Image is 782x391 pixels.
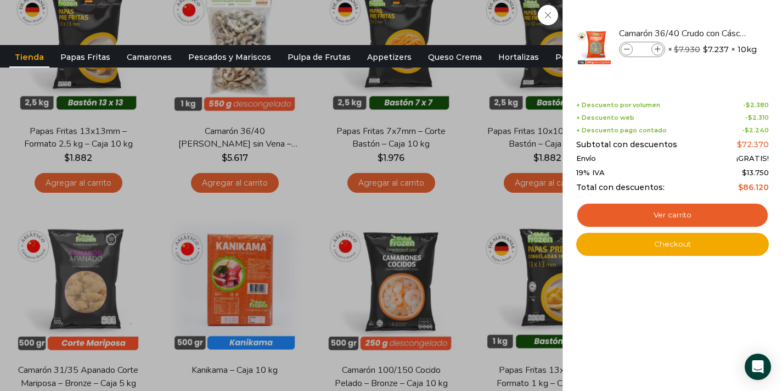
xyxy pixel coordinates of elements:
[183,47,277,68] a: Pescados y Mariscos
[576,154,596,163] span: Envío
[746,101,750,109] span: $
[634,43,650,55] input: Product quantity
[362,47,417,68] a: Appetizers
[9,47,49,68] a: Tienda
[745,354,771,380] div: Open Intercom Messenger
[668,42,757,57] span: × × 10kg
[121,47,177,68] a: Camarones
[745,126,769,134] bdi: 2.240
[550,47,586,68] a: Pollos
[748,114,752,121] span: $
[742,127,769,134] span: -
[576,233,769,256] a: Checkout
[576,203,769,228] a: Ver carrito
[55,47,116,68] a: Papas Fritas
[743,102,769,109] span: -
[742,168,747,177] span: $
[674,44,700,54] bdi: 7.930
[736,154,769,163] span: ¡GRATIS!
[746,101,769,109] bdi: 2.380
[738,182,743,192] span: $
[674,44,679,54] span: $
[576,140,677,149] span: Subtotal con descuentos
[423,47,487,68] a: Queso Crema
[703,44,708,55] span: $
[576,114,634,121] span: + Descuento web
[745,114,769,121] span: -
[748,114,769,121] bdi: 2.310
[619,27,750,40] a: Camarón 36/40 Crudo con Cáscara - Gold - Caja 10 kg
[576,127,667,134] span: + Descuento pago contado
[738,182,769,192] bdi: 86.120
[737,139,742,149] span: $
[576,183,665,192] span: Total con descuentos:
[282,47,356,68] a: Pulpa de Frutas
[493,47,544,68] a: Hortalizas
[737,139,769,149] bdi: 72.370
[576,102,660,109] span: + Descuento por volumen
[742,168,769,177] span: 13.750
[745,126,749,134] span: $
[703,44,729,55] bdi: 7.237
[576,169,605,177] span: 19% IVA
